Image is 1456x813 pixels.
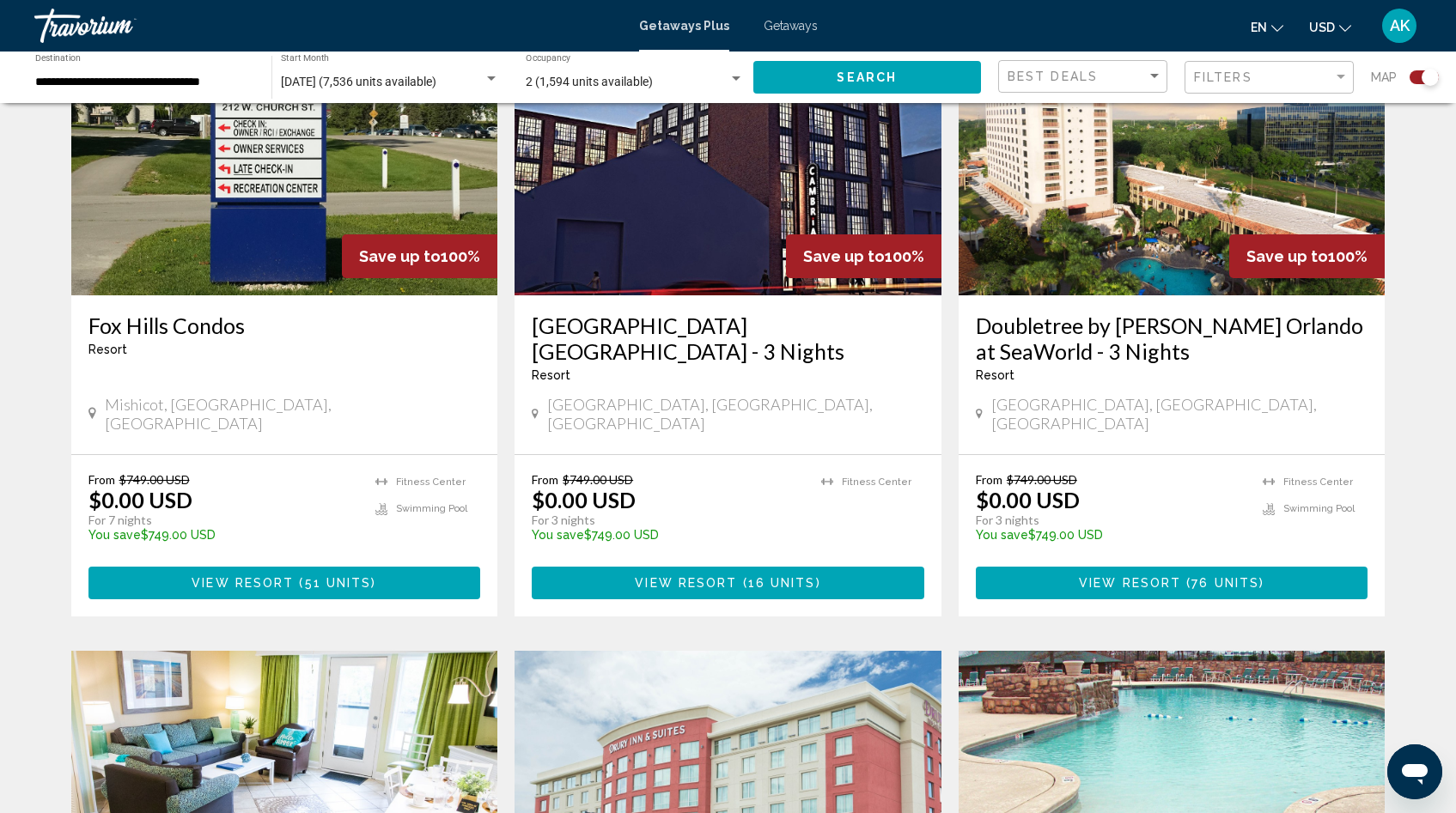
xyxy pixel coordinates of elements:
[635,577,737,591] span: View Resort
[959,21,1386,295] img: RM14E01X.jpg
[1008,70,1162,84] mat-select: Sort by
[1008,70,1098,83] span: Best Deals
[976,472,1002,487] span: From
[526,75,653,88] span: 2 (1,594 units available)
[1251,15,1283,39] button: Change language
[976,567,1368,598] button: View Resort(76 units)
[88,487,192,513] p: $0.00 USD
[305,577,372,591] span: 51 units
[1283,503,1355,514] span: Swimming Pool
[88,472,115,487] span: From
[532,312,924,364] a: [GEOGRAPHIC_DATA] [GEOGRAPHIC_DATA] - 3 Nights
[563,472,633,487] span: $749.00 USD
[1229,234,1385,278] div: 100%
[842,476,911,488] span: Fitness Center
[1309,15,1351,39] button: Change currency
[803,247,885,265] span: Save up to
[786,234,941,278] div: 100%
[105,395,480,433] span: Mishicot, [GEOGRAPHIC_DATA], [GEOGRAPHIC_DATA]
[1181,577,1264,591] span: ( )
[753,61,982,93] button: Search
[639,19,729,33] a: Getaways Plus
[1251,21,1267,34] span: en
[71,21,498,295] img: 1245E02X.jpg
[976,487,1080,513] p: $0.00 USD
[976,368,1014,382] span: Resort
[976,528,1246,542] p: $749.00 USD
[281,75,436,88] span: [DATE] (7,536 units available)
[532,567,924,598] button: View Resort(16 units)
[532,487,636,513] p: $0.00 USD
[991,395,1368,433] span: [GEOGRAPHIC_DATA], [GEOGRAPHIC_DATA], [GEOGRAPHIC_DATA]
[88,343,127,356] span: Resort
[976,513,1246,528] p: For 3 nights
[88,528,141,542] span: You save
[1377,8,1422,44] button: User Menu
[1246,247,1328,265] span: Save up to
[837,71,897,85] span: Search
[34,9,622,43] a: Travorium
[88,567,481,598] button: View Resort(51 units)
[764,19,818,33] a: Getaways
[1079,577,1181,591] span: View Resort
[976,528,1028,542] span: You save
[1283,476,1353,488] span: Fitness Center
[192,577,294,591] span: View Resort
[294,577,376,591] span: ( )
[547,395,924,433] span: [GEOGRAPHIC_DATA], [GEOGRAPHIC_DATA], [GEOGRAPHIC_DATA]
[396,503,467,514] span: Swimming Pool
[1185,60,1354,95] button: Filter
[1191,577,1259,591] span: 76 units
[359,247,441,265] span: Save up to
[1309,21,1335,34] span: USD
[88,312,481,338] a: Fox Hills Condos
[396,476,466,488] span: Fitness Center
[1387,744,1442,799] iframe: Button to launch messaging window
[532,528,804,542] p: $749.00 USD
[748,577,816,591] span: 16 units
[532,368,570,382] span: Resort
[88,528,359,542] p: $749.00 USD
[532,513,804,528] p: For 3 nights
[119,472,190,487] span: $749.00 USD
[88,513,359,528] p: For 7 nights
[737,577,820,591] span: ( )
[532,472,558,487] span: From
[1390,17,1410,34] span: AK
[976,312,1368,364] a: Doubletree by [PERSON_NAME] Orlando at SeaWorld - 3 Nights
[1007,472,1077,487] span: $749.00 USD
[1371,65,1397,89] span: Map
[1194,70,1252,84] span: Filters
[532,528,584,542] span: You save
[342,234,497,278] div: 100%
[515,21,941,295] img: RY49E01X.jpg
